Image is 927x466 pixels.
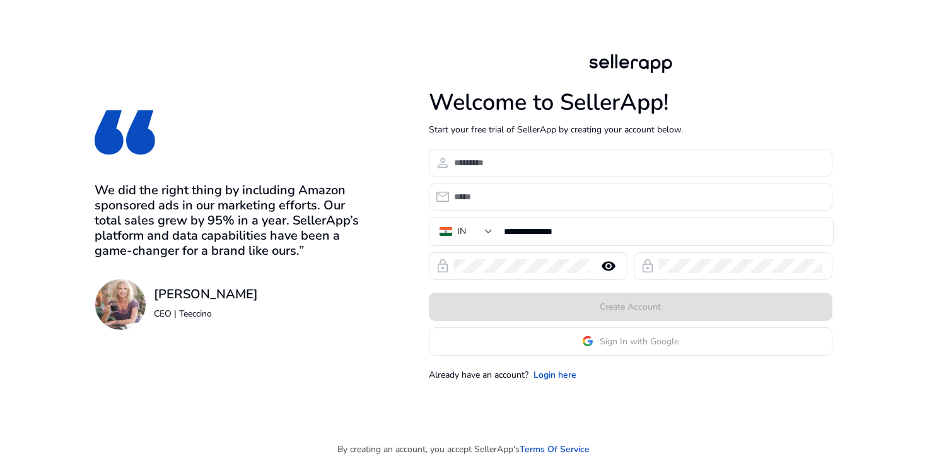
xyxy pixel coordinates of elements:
[95,183,364,259] h3: We did the right thing by including Amazon sponsored ads in our marketing efforts. Our total sale...
[457,224,466,238] div: IN
[640,259,655,274] span: lock
[533,368,576,382] a: Login here
[154,287,258,302] h3: [PERSON_NAME]
[435,155,450,170] span: person
[520,443,590,456] a: Terms Of Service
[429,89,832,116] h1: Welcome to SellerApp!
[435,259,450,274] span: lock
[429,123,832,136] p: Start your free trial of SellerApp by creating your account below.
[593,259,624,274] mat-icon: remove_red_eye
[435,189,450,204] span: email
[154,307,258,320] p: CEO | Teeccino
[429,368,528,382] p: Already have an account?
